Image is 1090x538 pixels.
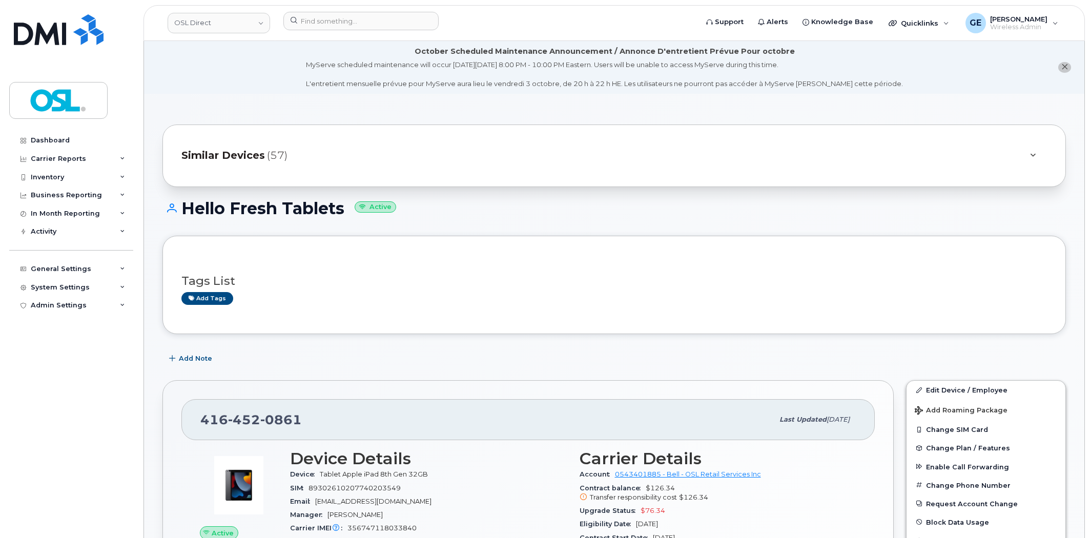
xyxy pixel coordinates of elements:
button: close notification [1058,62,1071,73]
div: MyServe scheduled maintenance will occur [DATE][DATE] 8:00 PM - 10:00 PM Eastern. Users will be u... [306,60,903,89]
span: Add Note [179,354,212,363]
button: Request Account Change [907,494,1065,513]
span: 356747118033840 [347,524,417,532]
span: Account [580,470,615,478]
img: image20231002-3703462-1u43ywx.jpeg [208,454,270,516]
span: 0861 [260,412,302,427]
span: Carrier IMEI [290,524,347,532]
span: SIM [290,484,309,492]
span: [EMAIL_ADDRESS][DOMAIN_NAME] [315,498,431,505]
span: $126.34 [679,493,708,501]
button: Add Roaming Package [907,399,1065,420]
span: Change Plan / Features [926,444,1010,452]
span: Enable Call Forwarding [926,463,1009,470]
span: Eligibility Date [580,520,636,528]
button: Change Phone Number [907,476,1065,494]
button: Change Plan / Features [907,439,1065,457]
span: Similar Devices [181,148,265,163]
a: Add tags [181,292,233,305]
span: Manager [290,511,327,519]
span: 416 [200,412,302,427]
h1: Hello Fresh Tablets [162,199,1066,217]
button: Block Data Usage [907,513,1065,531]
span: [PERSON_NAME] [327,511,383,519]
div: October Scheduled Maintenance Announcement / Annonce D'entretient Prévue Pour octobre [415,46,795,57]
a: 0543401885 - Bell - OSL Retail Services Inc [615,470,761,478]
span: [DATE] [827,416,850,423]
button: Change SIM Card [907,420,1065,439]
span: Upgrade Status [580,507,641,514]
span: (57) [267,148,287,163]
span: Contract balance [580,484,646,492]
span: $126.34 [580,484,857,503]
span: Email [290,498,315,505]
h3: Device Details [290,449,567,468]
a: Edit Device / Employee [907,381,1065,399]
span: Transfer responsibility cost [590,493,677,501]
button: Enable Call Forwarding [907,458,1065,476]
span: Add Roaming Package [915,406,1007,416]
span: Tablet Apple iPad 8th Gen 32GB [320,470,428,478]
h3: Tags List [181,275,1047,287]
small: Active [355,201,396,213]
span: [DATE] [636,520,658,528]
span: $76.34 [641,507,665,514]
button: Add Note [162,349,221,368]
span: 89302610207740203549 [309,484,401,492]
h3: Carrier Details [580,449,857,468]
span: 452 [228,412,260,427]
span: Active [212,528,234,538]
span: Device [290,470,320,478]
span: Last updated [779,416,827,423]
